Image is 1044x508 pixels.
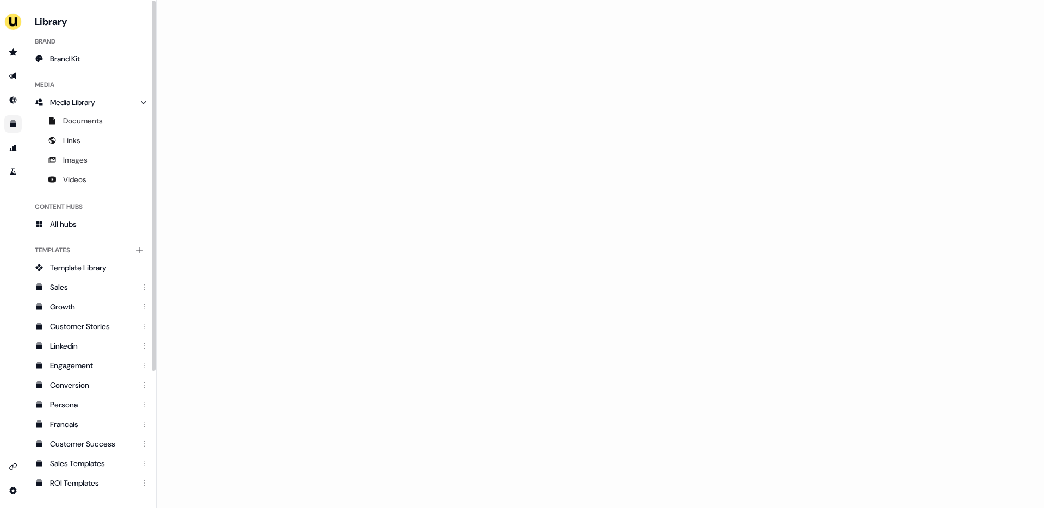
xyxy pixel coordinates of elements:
[30,337,152,355] a: Linkedin
[50,262,107,273] span: Template Library
[30,215,152,233] a: All hubs
[30,241,152,259] div: Templates
[30,33,152,50] div: Brand
[50,321,134,332] div: Customer Stories
[50,438,134,449] div: Customer Success
[4,67,22,85] a: Go to outbound experience
[30,259,152,276] a: Template Library
[50,419,134,430] div: Francais
[50,53,80,64] span: Brand Kit
[30,298,152,315] a: Growth
[30,376,152,394] a: Conversion
[30,198,152,215] div: Content Hubs
[4,482,22,499] a: Go to integrations
[30,171,152,188] a: Videos
[4,163,22,181] a: Go to experiments
[30,318,152,335] a: Customer Stories
[30,474,152,492] a: ROI Templates
[63,174,86,185] span: Videos
[50,340,134,351] div: Linkedin
[4,115,22,133] a: Go to templates
[50,380,134,391] div: Conversion
[50,399,134,410] div: Persona
[30,76,152,94] div: Media
[50,478,134,488] div: ROI Templates
[63,135,80,146] span: Links
[30,112,152,129] a: Documents
[30,50,152,67] a: Brand Kit
[30,132,152,149] a: Links
[50,282,134,293] div: Sales
[30,13,152,28] h3: Library
[4,91,22,109] a: Go to Inbound
[50,301,134,312] div: Growth
[63,115,103,126] span: Documents
[30,435,152,453] a: Customer Success
[4,44,22,61] a: Go to prospects
[4,458,22,475] a: Go to integrations
[30,151,152,169] a: Images
[63,154,88,165] span: Images
[50,219,77,230] span: All hubs
[30,357,152,374] a: Engagement
[50,458,134,469] div: Sales Templates
[4,139,22,157] a: Go to attribution
[50,360,134,371] div: Engagement
[30,455,152,472] a: Sales Templates
[30,278,152,296] a: Sales
[50,97,95,108] span: Media Library
[30,396,152,413] a: Persona
[30,94,152,111] a: Media Library
[30,416,152,433] a: Francais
